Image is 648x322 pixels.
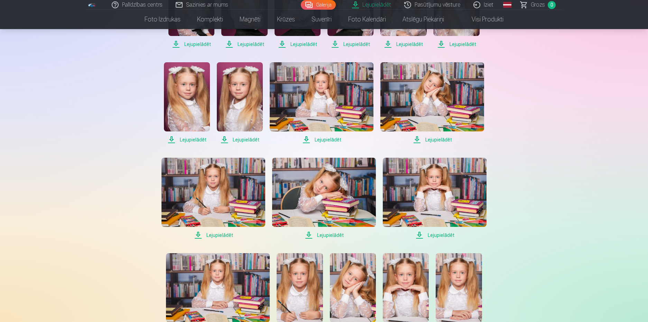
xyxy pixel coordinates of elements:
a: Suvenīri [303,10,340,29]
span: Lejupielādēt [168,40,214,48]
a: Foto izdrukas [136,10,189,29]
a: Foto kalendāri [340,10,394,29]
a: Lejupielādēt [383,158,487,239]
a: Lejupielādēt [164,62,210,144]
span: Lejupielādēt [270,136,373,144]
span: Grozs [531,1,545,9]
a: Lejupielādēt [161,158,265,239]
span: Lejupielādēt [275,40,321,48]
img: /fa1 [88,3,96,7]
a: Lejupielādēt [270,62,373,144]
span: Lejupielādēt [434,40,480,48]
span: Lejupielādēt [327,40,373,48]
a: Krūzes [269,10,303,29]
span: Lejupielādēt [221,40,267,48]
span: Lejupielādēt [380,136,484,144]
span: Lejupielādēt [164,136,210,144]
a: Komplekti [189,10,231,29]
a: Lejupielādēt [380,62,484,144]
span: Lejupielādēt [380,40,426,48]
span: 0 [548,1,556,9]
span: Lejupielādēt [272,231,376,239]
a: Magnēti [231,10,269,29]
span: Lejupielādēt [217,136,263,144]
a: Lejupielādēt [217,62,263,144]
a: Visi produkti [452,10,512,29]
a: Lejupielādēt [272,158,376,239]
span: Lejupielādēt [383,231,487,239]
a: Atslēgu piekariņi [394,10,452,29]
span: Lejupielādēt [161,231,265,239]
